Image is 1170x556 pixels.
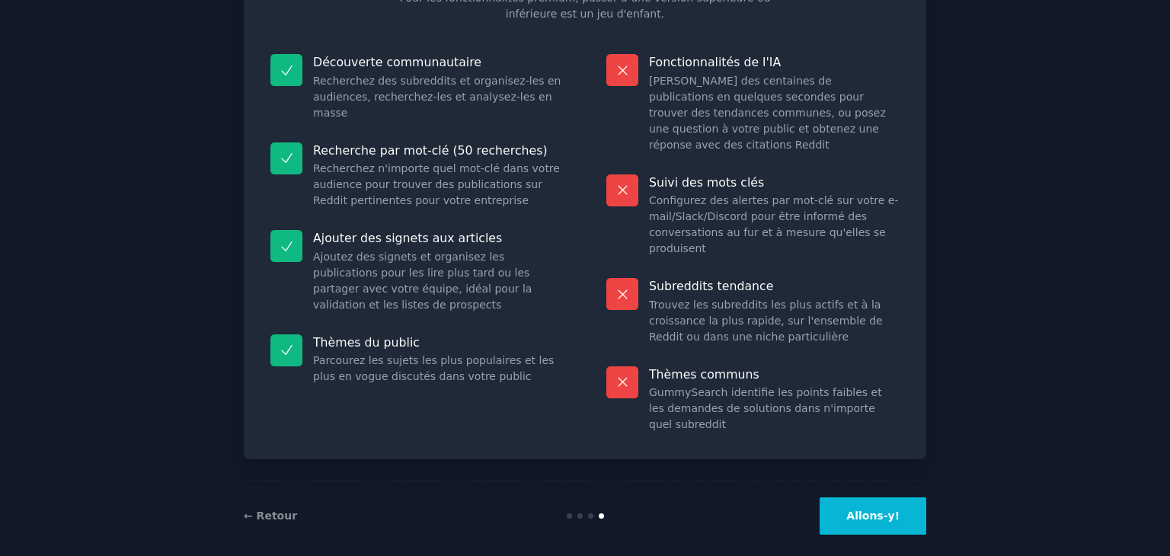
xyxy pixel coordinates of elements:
[313,55,481,69] font: Découverte communautaire
[649,75,886,151] font: [PERSON_NAME] des centaines de publications en quelques secondes pour trouver des tendances commu...
[649,175,764,190] font: Suivi des mots clés
[313,75,561,119] font: Recherchez des subreddits et organisez-les en audiences, recherchez-les et analysez-les en masse
[313,354,554,382] font: Parcourez les sujets les plus populaires et les plus en vogue discutés dans votre public
[649,279,773,293] font: Subreddits tendance
[649,367,759,382] font: Thèmes communs
[313,231,502,245] font: Ajouter des signets aux articles
[846,510,900,522] font: Allons-y!
[649,55,781,69] font: Fonctionnalités de l'IA
[313,251,532,311] font: Ajoutez des signets et organisez les publications pour les lire plus tard ou les partager avec vo...
[313,143,548,158] font: Recherche par mot-clé (50 recherches)
[313,335,420,350] font: Thèmes du public
[649,194,899,254] font: Configurez des alertes par mot-clé sur votre e-mail/Slack/Discord pour être informé des conversat...
[649,386,882,430] font: GummySearch identifie les points faibles et les demandes de solutions dans n'importe quel subreddit
[313,162,560,206] font: Recherchez n'importe quel mot-clé dans votre audience pour trouver des publications sur Reddit pe...
[649,299,883,343] font: Trouvez les subreddits les plus actifs et à la croissance la plus rapide, sur l'ensemble de Reddi...
[820,497,926,535] button: Allons-y!
[244,510,297,522] a: ← Retour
